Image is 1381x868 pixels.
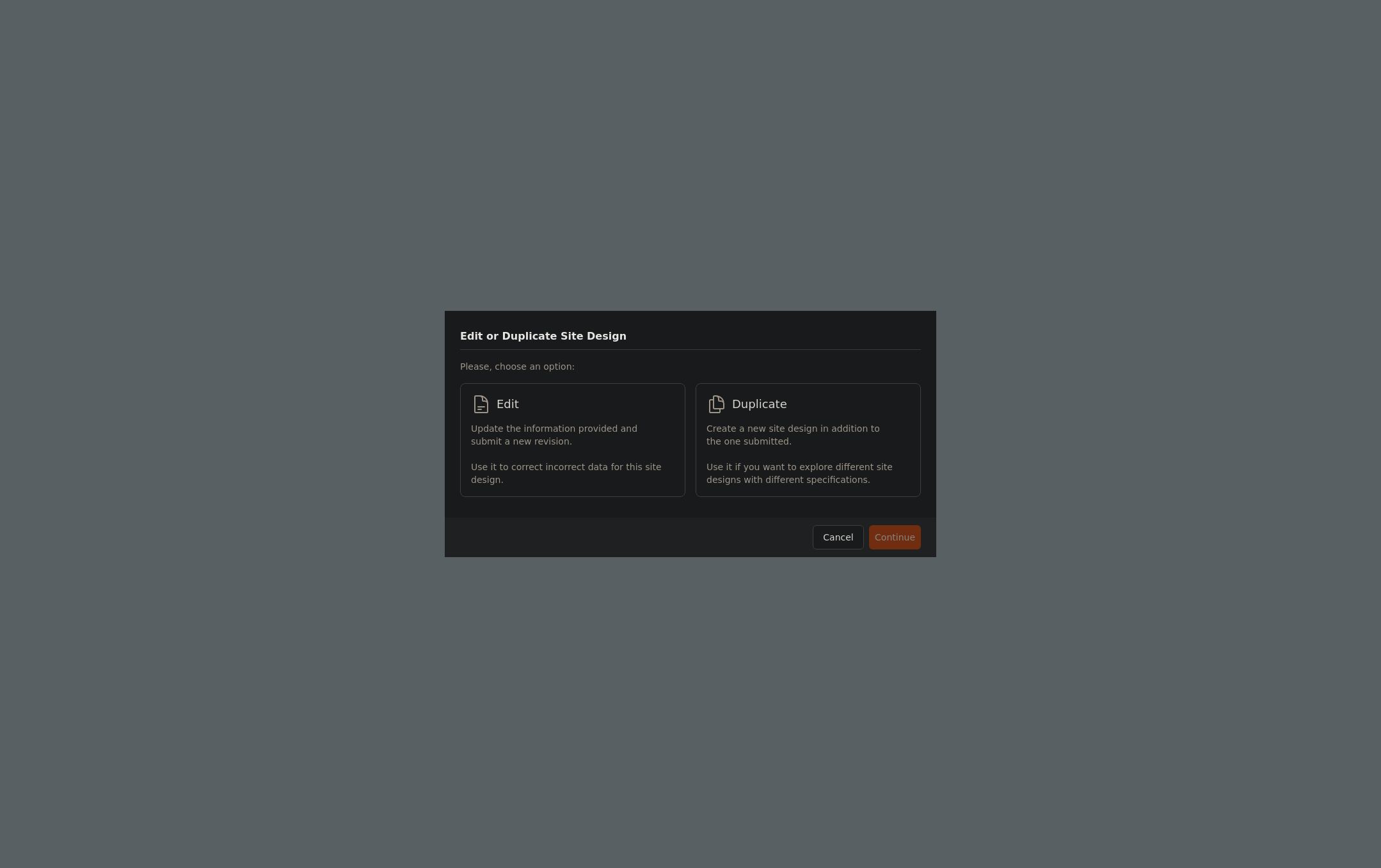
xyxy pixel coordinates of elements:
[460,329,627,344] h3: Edit or Duplicate Site Design
[471,422,662,448] p: Update the information provided and submit a new revision.
[706,461,897,486] p: Use it if you want to explore different site designs with different specifications.
[706,422,897,448] p: Create a new site design in addition to the one submitted.
[732,395,787,413] span: Duplicate
[813,525,864,549] button: Cancel
[869,525,921,549] button: Continue
[497,395,519,413] span: Edit
[471,461,662,486] p: Use it to correct incorrect data for this site design.
[460,350,921,373] p: Please, choose an option:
